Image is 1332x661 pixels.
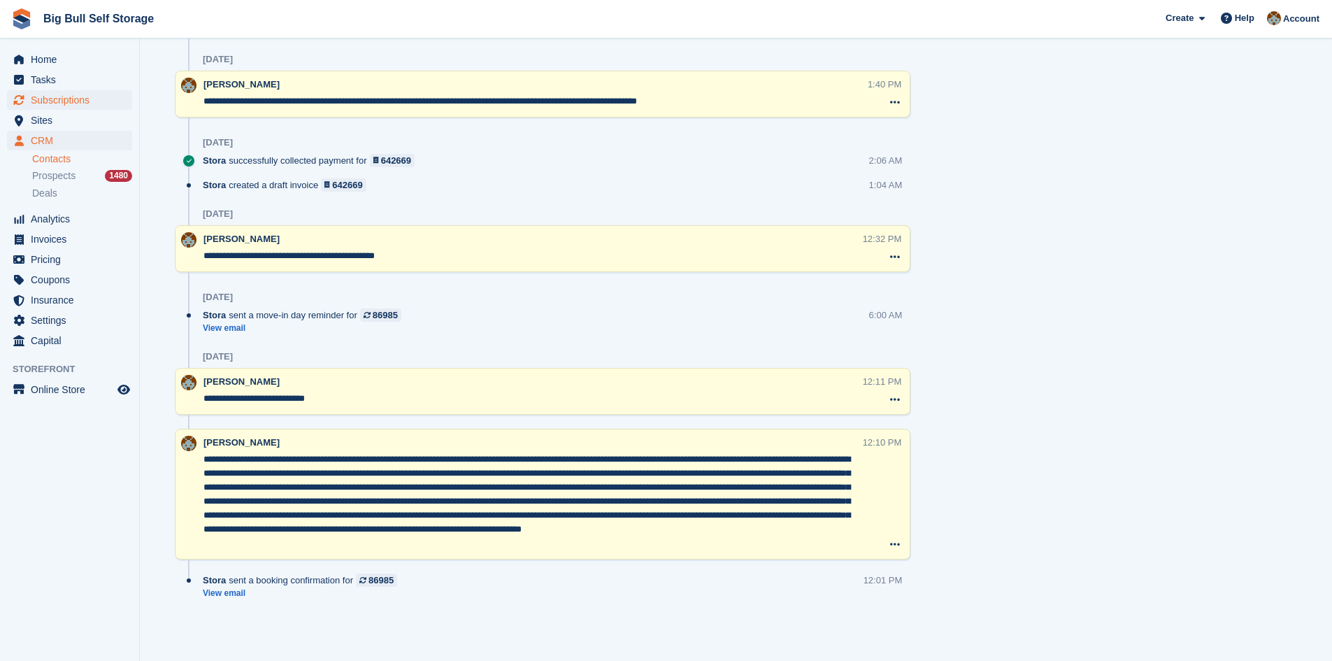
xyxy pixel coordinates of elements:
a: View email [203,588,404,599]
span: [PERSON_NAME] [203,79,280,90]
a: menu [7,70,132,90]
span: [PERSON_NAME] [203,376,280,387]
div: 12:10 PM [863,436,902,449]
a: Contacts [32,152,132,166]
span: Deals [32,187,57,200]
div: [DATE] [203,137,233,148]
div: 12:32 PM [863,232,902,246]
span: Home [31,50,115,69]
a: Preview store [115,381,132,398]
span: Prospects [32,169,76,183]
img: stora-icon-8386f47178a22dfd0bd8f6a31ec36ba5ce8667c1dd55bd0f319d3a0aa187defe.svg [11,8,32,29]
span: Create [1166,11,1194,25]
a: 642669 [370,154,415,167]
div: 12:01 PM [864,574,903,587]
a: View email [203,322,408,334]
a: menu [7,111,132,130]
span: Invoices [31,229,115,249]
span: Account [1283,12,1319,26]
img: Mike Llewellen Palmer [1267,11,1281,25]
span: Stora [203,178,226,192]
div: 642669 [332,178,362,192]
div: sent a booking confirmation for [203,574,404,587]
span: CRM [31,131,115,150]
span: Pricing [31,250,115,269]
div: [DATE] [203,54,233,65]
a: menu [7,290,132,310]
span: Stora [203,574,226,587]
a: menu [7,229,132,249]
span: Settings [31,311,115,330]
span: Capital [31,331,115,350]
a: menu [7,380,132,399]
div: 86985 [373,308,398,322]
div: 1:04 AM [869,178,903,192]
img: Mike Llewellen Palmer [181,375,196,390]
span: Subscriptions [31,90,115,110]
span: [PERSON_NAME] [203,437,280,448]
span: Stora [203,154,226,167]
img: Mike Llewellen Palmer [181,232,196,248]
a: Deals [32,186,132,201]
span: Storefront [13,362,139,376]
div: 12:11 PM [863,375,902,388]
span: Coupons [31,270,115,290]
div: [DATE] [203,208,233,220]
div: [DATE] [203,351,233,362]
a: menu [7,311,132,330]
span: Insurance [31,290,115,310]
a: menu [7,209,132,229]
div: created a draft invoice [203,178,373,192]
span: Tasks [31,70,115,90]
span: [PERSON_NAME] [203,234,280,244]
div: 1:40 PM [868,78,901,91]
a: 86985 [356,574,397,587]
div: 2:06 AM [869,154,903,167]
a: menu [7,331,132,350]
span: Online Store [31,380,115,399]
div: 1480 [105,170,132,182]
div: 6:00 AM [869,308,903,322]
a: 642669 [321,178,366,192]
a: menu [7,50,132,69]
a: Big Bull Self Storage [38,7,159,30]
a: menu [7,270,132,290]
div: successfully collected payment for [203,154,422,167]
img: Mike Llewellen Palmer [181,78,196,93]
span: Analytics [31,209,115,229]
div: 86985 [368,574,394,587]
div: sent a move-in day reminder for [203,308,408,322]
span: Sites [31,111,115,130]
div: [DATE] [203,292,233,303]
a: menu [7,250,132,269]
span: Stora [203,308,226,322]
div: 642669 [381,154,411,167]
a: 86985 [360,308,401,322]
img: Mike Llewellen Palmer [181,436,196,451]
span: Help [1235,11,1254,25]
a: menu [7,131,132,150]
a: menu [7,90,132,110]
a: Prospects 1480 [32,169,132,183]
